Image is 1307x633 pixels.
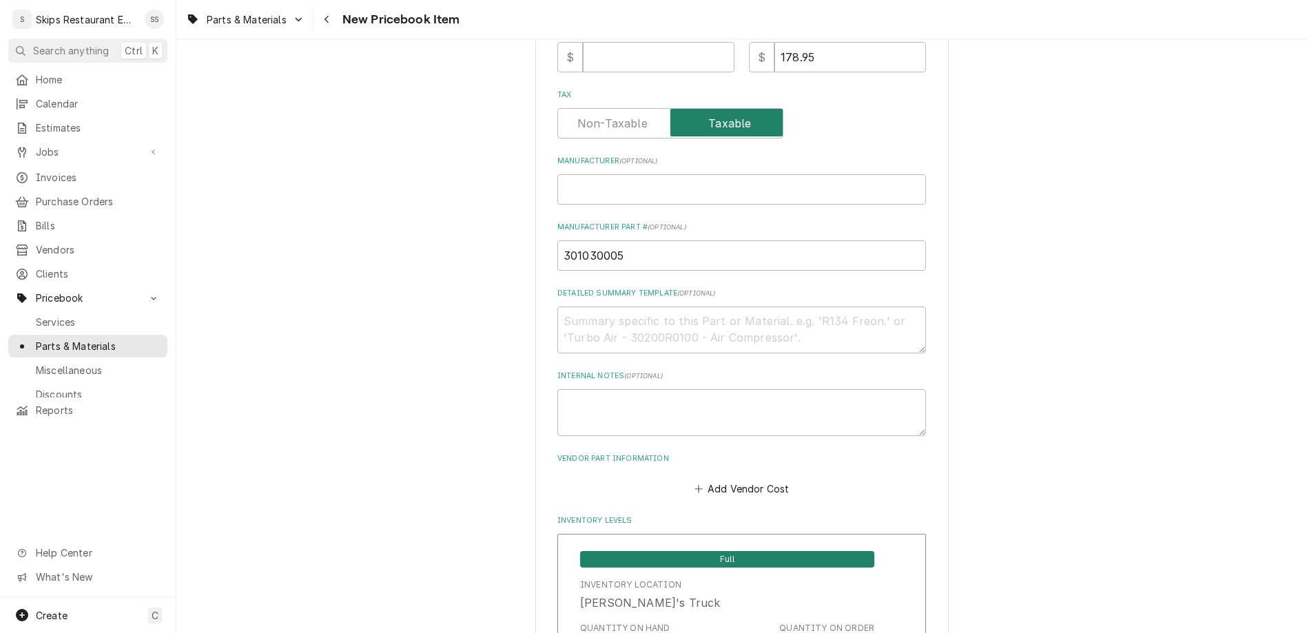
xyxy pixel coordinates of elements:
[8,68,167,91] a: Home
[8,335,167,357] a: Parts & Materials
[152,608,158,623] span: C
[36,96,161,111] span: Calendar
[749,23,926,72] div: Default Unit Price
[557,90,926,138] div: Tax
[580,594,720,611] div: [PERSON_NAME]'s Truck
[8,565,167,588] a: Go to What's New
[580,579,720,610] div: Location
[557,222,926,271] div: Manufacturer Part #
[8,238,167,261] a: Vendors
[36,145,140,159] span: Jobs
[8,287,167,309] a: Go to Pricebook
[8,166,167,189] a: Invoices
[557,288,926,299] label: Detailed Summary Template
[36,610,68,621] span: Create
[557,222,926,233] label: Manufacturer Part #
[557,156,926,167] label: Manufacturer
[36,242,161,257] span: Vendors
[8,116,167,139] a: Estimates
[36,291,140,305] span: Pricebook
[36,403,161,417] span: Reports
[36,12,137,27] div: Skips Restaurant Equipment
[8,311,167,333] a: Services
[557,42,583,72] div: $
[624,372,663,380] span: ( optional )
[8,39,167,63] button: Search anythingCtrlK
[36,339,161,353] span: Parts & Materials
[619,157,658,165] span: ( optional )
[580,579,681,591] div: Inventory Location
[557,453,926,499] div: Vendor Part Information
[580,551,874,568] span: Full
[36,267,161,281] span: Clients
[36,218,161,233] span: Bills
[36,170,161,185] span: Invoices
[145,10,164,29] div: Shan Skipper's Avatar
[8,541,167,564] a: Go to Help Center
[36,546,159,560] span: Help Center
[557,371,926,436] div: Internal Notes
[36,121,161,135] span: Estimates
[36,570,159,584] span: What's New
[557,371,926,382] label: Internal Notes
[36,72,161,87] span: Home
[580,550,874,568] div: Full
[316,8,338,30] button: Navigate back
[181,8,310,31] a: Go to Parts & Materials
[36,315,161,329] span: Services
[8,262,167,285] a: Clients
[648,223,686,231] span: ( optional )
[692,479,792,498] button: Add Vendor Cost
[152,43,158,58] span: K
[36,363,161,377] span: Miscellaneous
[36,387,161,402] span: Discounts
[36,194,161,209] span: Purchase Orders
[8,214,167,237] a: Bills
[677,289,716,297] span: ( optional )
[749,42,774,72] div: $
[557,23,734,72] div: Unit Cost
[557,288,926,353] div: Detailed Summary Template
[557,90,926,101] label: Tax
[8,399,167,422] a: Reports
[33,43,109,58] span: Search anything
[557,515,926,526] label: Inventory Levels
[557,156,926,205] div: Manufacturer
[125,43,143,58] span: Ctrl
[8,359,167,382] a: Miscellaneous
[8,141,167,163] a: Go to Jobs
[338,10,460,29] span: New Pricebook Item
[8,190,167,213] a: Purchase Orders
[145,10,164,29] div: SS
[8,92,167,115] a: Calendar
[12,10,32,29] div: S
[557,453,926,464] label: Vendor Part Information
[8,383,167,406] a: Discounts
[207,12,287,27] span: Parts & Materials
